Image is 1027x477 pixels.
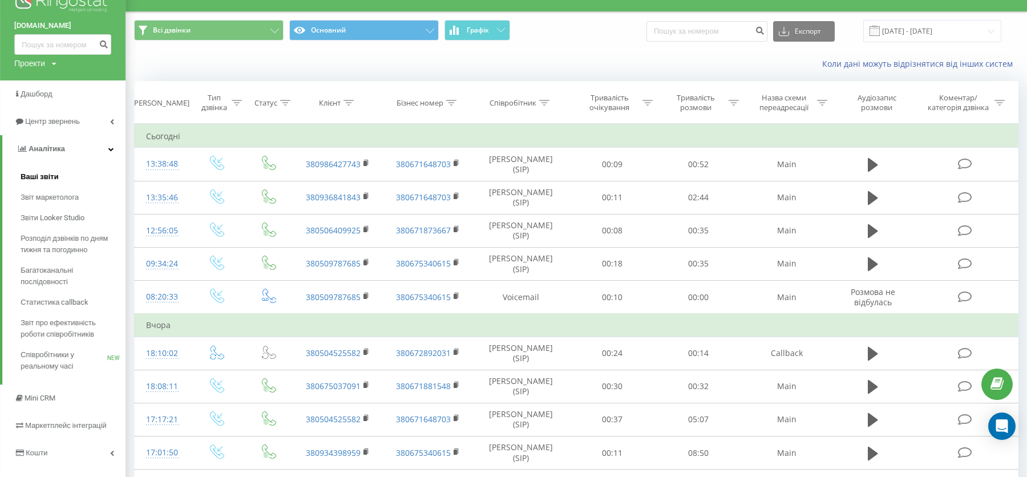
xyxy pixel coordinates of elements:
td: 02:44 [656,181,742,214]
td: Voicemail [472,281,569,314]
a: Звіт маркетолога [21,187,126,208]
td: 00:30 [569,370,656,403]
td: 00:11 [569,181,656,214]
a: 380671881548 [396,381,451,391]
a: Співробітники у реальному часіNEW [21,345,126,377]
td: Main [742,247,831,280]
td: Main [742,181,831,214]
a: 380675340615 [396,292,451,302]
td: Main [742,403,831,436]
div: 13:38:48 [146,153,178,175]
td: 00:08 [569,214,656,247]
span: Розподіл дзвінків по дням тижня та погодинно [21,233,120,256]
div: 12:56:05 [146,220,178,242]
td: [PERSON_NAME] (SIP) [472,436,569,470]
div: Коментар/категорія дзвінка [925,93,992,112]
td: 00:18 [569,247,656,280]
td: [PERSON_NAME] (SIP) [472,247,569,280]
td: 00:52 [656,148,742,181]
div: 08:20:33 [146,286,178,308]
td: 00:10 [569,281,656,314]
span: Маркетплейс інтеграцій [25,421,107,430]
span: Кошти [26,448,47,457]
span: Графік [467,26,489,34]
a: 380672892031 [396,347,451,358]
td: 00:09 [569,148,656,181]
input: Пошук за номером [646,21,767,42]
a: Ваші звіти [21,167,126,187]
button: Експорт [773,21,835,42]
div: 13:35:46 [146,187,178,209]
td: Main [742,370,831,403]
td: 05:07 [656,403,742,436]
span: Всі дзвінки [153,26,191,35]
span: Центр звернень [25,117,80,126]
td: 00:37 [569,403,656,436]
div: [PERSON_NAME] [132,98,189,108]
td: 08:50 [656,436,742,470]
a: Звіт про ефективність роботи співробітників [21,313,126,345]
a: 380675037091 [306,381,361,391]
span: Багатоканальні послідовності [21,265,120,288]
span: Звіт про ефективність роботи співробітників [21,317,120,340]
a: 380506409925 [306,225,361,236]
td: [PERSON_NAME] (SIP) [472,214,569,247]
td: Main [742,214,831,247]
div: Аудіозапис розмови [842,93,912,112]
a: Багатоканальні послідовності [21,260,126,292]
a: 380504525582 [306,414,361,425]
button: Графік [444,20,510,41]
a: 380986427743 [306,159,361,169]
div: Статус [254,98,277,108]
a: Розподіл дзвінків по дням тижня та погодинно [21,228,126,260]
td: Main [742,281,831,314]
button: Всі дзвінки [134,20,284,41]
div: 17:17:21 [146,409,178,431]
td: [PERSON_NAME] (SIP) [472,337,569,370]
div: 09:34:24 [146,253,178,275]
a: Звіти Looker Studio [21,208,126,228]
td: 00:24 [569,337,656,370]
div: 17:01:50 [146,442,178,464]
td: [PERSON_NAME] (SIP) [472,181,569,214]
a: 380671873667 [396,225,451,236]
a: Аналiтика [2,135,126,163]
span: Співробітники у реальному часі [21,349,107,372]
td: 00:11 [569,436,656,470]
a: 380509787685 [306,292,361,302]
a: 380675340615 [396,258,451,269]
a: 380671648703 [396,414,451,425]
a: 380934398959 [306,447,361,458]
div: Тривалість очікування [580,93,640,112]
td: 00:35 [656,214,742,247]
a: 380675340615 [396,447,451,458]
td: 00:35 [656,247,742,280]
button: Основний [289,20,439,41]
td: Main [742,436,831,470]
a: [DOMAIN_NAME] [14,20,111,31]
span: Дашборд [21,90,52,98]
div: Тривалість розмови [666,93,726,112]
td: Вчора [135,314,1018,337]
a: 380671648703 [396,159,451,169]
td: Сьогодні [135,125,1018,148]
span: Mini CRM [25,394,55,402]
td: 00:14 [656,337,742,370]
div: 18:08:11 [146,375,178,398]
div: Назва схеми переадресації [753,93,814,112]
a: Коли дані можуть відрізнятися вiд інших систем [822,58,1018,69]
a: 380504525582 [306,347,361,358]
td: [PERSON_NAME] (SIP) [472,403,569,436]
a: 380936841843 [306,192,361,203]
span: Аналiтика [29,144,65,153]
td: 00:32 [656,370,742,403]
td: [PERSON_NAME] (SIP) [472,370,569,403]
div: Клієнт [319,98,341,108]
span: Звіти Looker Studio [21,212,84,224]
a: 380671648703 [396,192,451,203]
td: 00:00 [656,281,742,314]
div: Проекти [14,58,45,69]
div: Open Intercom Messenger [988,413,1016,440]
span: Розмова не відбулась [851,286,895,308]
span: Статистика callback [21,297,88,308]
